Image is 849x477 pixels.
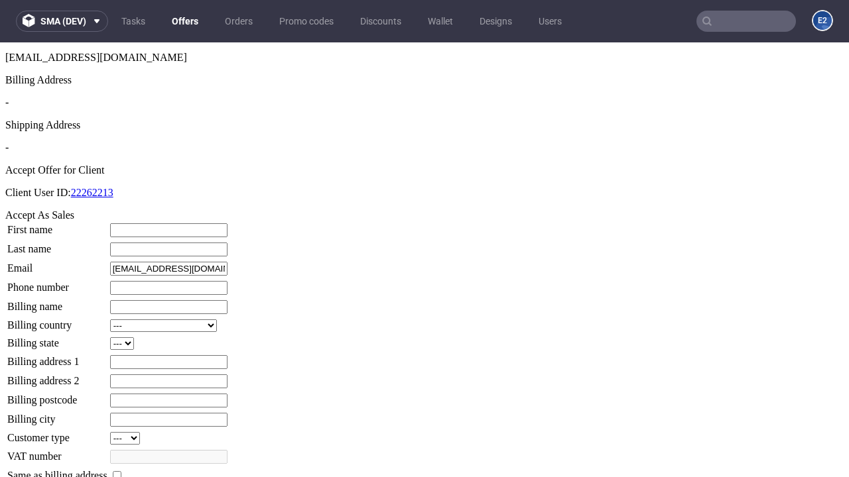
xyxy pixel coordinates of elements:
[7,180,108,195] td: First name
[7,407,108,422] td: VAT number
[472,11,520,32] a: Designs
[7,238,108,253] td: Phone number
[7,370,108,385] td: Billing city
[71,144,113,156] a: 22262213
[7,350,108,366] td: Billing postcode
[5,122,844,134] div: Accept Offer for Client
[7,219,108,234] td: Email
[7,312,108,327] td: Billing address 1
[217,11,261,32] a: Orders
[5,99,9,111] span: -
[7,331,108,346] td: Billing address 2
[5,32,844,44] div: Billing Address
[420,11,461,32] a: Wallet
[5,54,9,66] span: -
[16,11,108,32] button: sma (dev)
[7,257,108,272] td: Billing name
[7,294,108,308] td: Billing state
[531,11,570,32] a: Users
[5,9,187,21] span: [EMAIL_ADDRESS][DOMAIN_NAME]
[271,11,342,32] a: Promo codes
[5,144,844,156] p: Client User ID:
[113,11,153,32] a: Tasks
[5,167,844,179] div: Accept As Sales
[7,199,108,215] td: Last name
[40,17,86,26] span: sma (dev)
[352,11,409,32] a: Discounts
[7,426,108,441] td: Same as billing address
[164,11,206,32] a: Offers
[813,11,832,30] figcaption: e2
[7,389,108,403] td: Customer type
[5,77,844,89] div: Shipping Address
[7,276,108,290] td: Billing country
